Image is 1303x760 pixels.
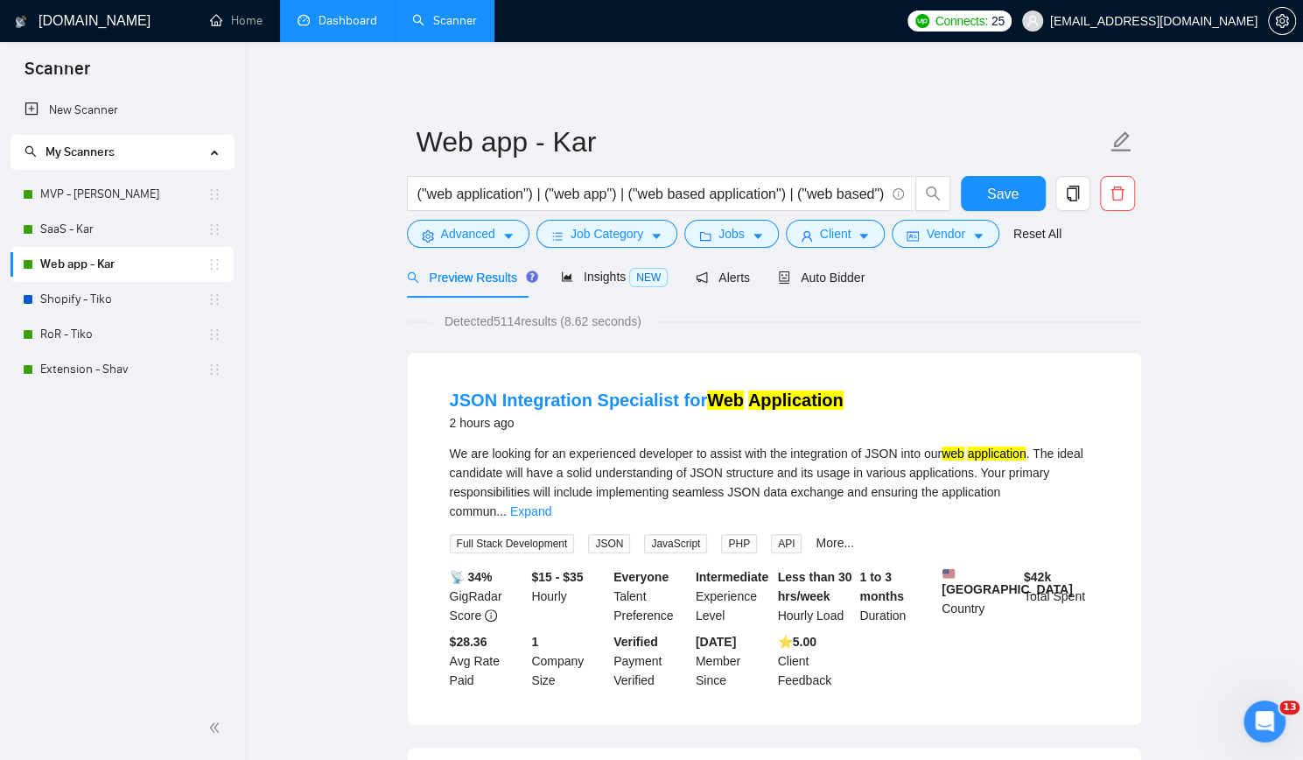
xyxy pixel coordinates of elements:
a: Extension - Shav [40,352,207,387]
span: My Scanners [46,144,115,159]
a: More... [816,536,854,550]
span: My Scanners [25,144,115,159]
a: Shopify - Tiko [40,282,207,317]
b: 1 to 3 months [859,570,904,603]
a: setting [1268,14,1296,28]
span: copy [1056,186,1089,201]
span: edit [1110,130,1132,153]
span: PHP [721,534,757,553]
button: delete [1100,176,1135,211]
span: Detected 5114 results (8.62 seconds) [432,312,654,331]
li: Web app - Kar [11,247,234,282]
div: Country [938,567,1020,625]
li: Shopify - Tiko [11,282,234,317]
span: area-chart [561,271,573,283]
span: JavaScript [644,534,707,553]
mark: Web [707,391,744,410]
span: NEW [629,268,668,287]
b: $28.36 [450,635,487,649]
div: Payment Verified [610,632,692,690]
span: holder [207,257,221,271]
img: upwork-logo.png [915,14,929,28]
mark: application [967,447,1026,461]
b: ⭐️ 5.00 [778,635,816,649]
span: ... [496,504,507,518]
div: Total Spent [1020,567,1103,625]
div: Company Size [528,632,610,690]
a: searchScanner [412,13,477,28]
img: 🇺🇸 [942,567,955,580]
span: search [916,186,949,201]
span: search [407,271,419,284]
span: 13 [1279,700,1299,714]
b: Verified [613,635,658,649]
span: idcard [907,229,919,243]
div: Member Since [692,632,774,690]
span: search [25,145,37,158]
a: Reset All [1013,224,1061,243]
div: Hourly Load [774,567,857,625]
span: holder [207,222,221,236]
b: [GEOGRAPHIC_DATA] [942,567,1073,596]
span: Insights [561,270,668,284]
button: copy [1055,176,1090,211]
span: holder [207,362,221,376]
span: Scanner [11,56,104,93]
div: Client Feedback [774,632,857,690]
span: double-left [208,719,226,736]
input: Scanner name... [417,120,1106,164]
span: Save [987,183,1019,205]
li: SaaS - Kar [11,212,234,247]
span: caret-down [858,229,870,243]
b: [DATE] [696,635,736,649]
div: Avg Rate Paid [446,632,529,690]
button: Save [961,176,1046,211]
div: Duration [856,567,938,625]
span: API [771,534,802,553]
span: info-circle [485,609,497,622]
span: holder [207,187,221,201]
b: 1 [531,635,538,649]
li: New Scanner [11,93,234,128]
img: logo [15,8,27,36]
span: caret-down [502,229,515,243]
div: 2 hours ago [450,412,844,433]
span: notification [696,271,708,284]
div: We are looking for an experienced developer to assist with the integration of JSON into our . The... [450,444,1099,521]
div: Talent Preference [610,567,692,625]
a: RoR - Tiko [40,317,207,352]
span: 25 [991,11,1005,31]
span: Alerts [696,271,750,285]
li: RoR - Tiko [11,317,234,352]
a: MVP - [PERSON_NAME] [40,177,207,212]
b: Everyone [613,570,669,584]
span: Client [820,224,851,243]
mark: Application [748,391,844,410]
span: Vendor [926,224,964,243]
button: barsJob Categorycaret-down [536,220,677,248]
button: search [915,176,950,211]
a: JSON Integration Specialist forWeb Application [450,391,844,410]
span: setting [422,229,434,243]
span: caret-down [972,229,984,243]
li: MVP - Kar [11,177,234,212]
span: Full Stack Development [450,534,575,553]
span: caret-down [650,229,662,243]
b: $15 - $35 [531,570,583,584]
span: user [801,229,813,243]
span: caret-down [752,229,764,243]
span: folder [699,229,711,243]
span: Connects: [935,11,987,31]
b: $ 42k [1024,570,1051,584]
button: settingAdvancedcaret-down [407,220,529,248]
b: Less than 30 hrs/week [778,570,852,603]
span: delete [1101,186,1134,201]
span: user [1026,15,1039,27]
a: Expand [510,504,551,518]
div: Experience Level [692,567,774,625]
iframe: Intercom live chat [1243,700,1285,742]
a: Web app - Kar [40,247,207,282]
div: Hourly [528,567,610,625]
a: New Scanner [25,93,220,128]
button: setting [1268,7,1296,35]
